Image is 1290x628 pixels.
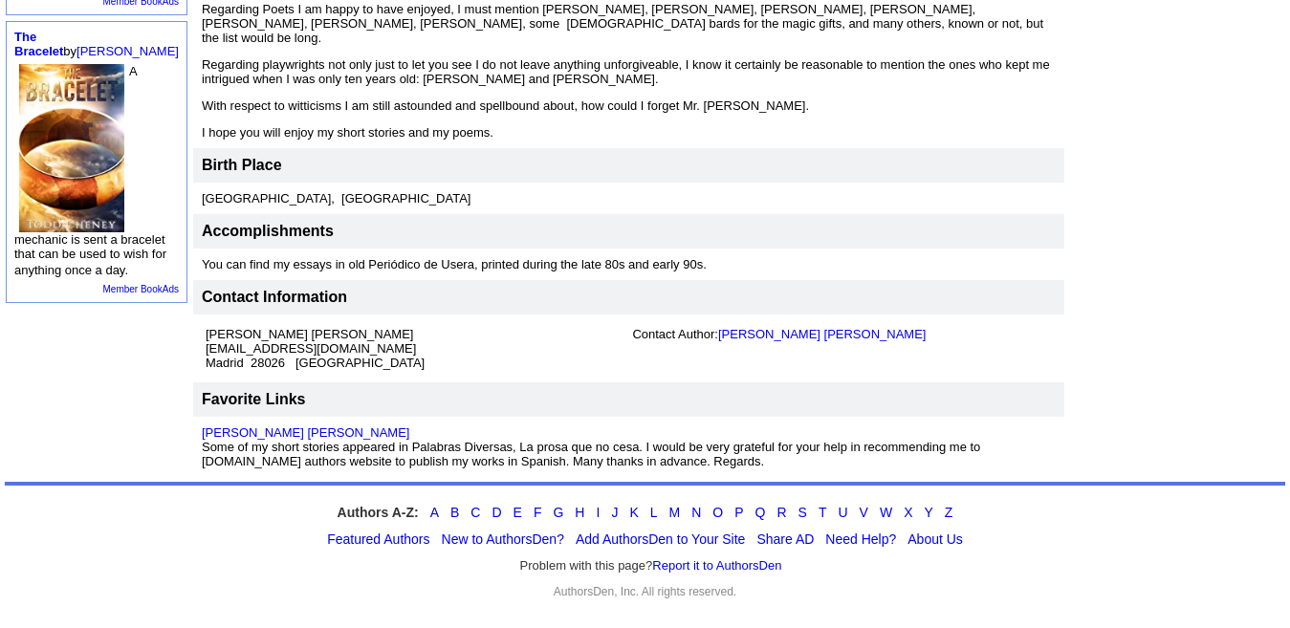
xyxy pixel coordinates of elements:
[206,327,425,370] font: [PERSON_NAME] [PERSON_NAME] [EMAIL_ADDRESS][DOMAIN_NAME] Madrid 28026 [GEOGRAPHIC_DATA]
[202,2,1056,45] p: Regarding Poets I am happy to have enjoyed, I must mention [PERSON_NAME], [PERSON_NAME], [PERSON_...
[756,531,814,547] a: Share AD
[470,505,480,520] a: C
[202,125,1056,140] p: I hope you will enjoy my short stories and my poems.
[5,585,1285,598] div: AuthorsDen, Inc. All rights reserved.
[860,505,868,520] a: V
[327,531,429,547] a: Featured Authors
[77,44,179,58] a: [PERSON_NAME]
[14,30,179,58] font: by
[430,505,439,520] a: A
[202,257,707,271] font: You can find my essays in old Periódico de Usera, printed during the late 80s and early 90s.
[907,531,963,547] a: About Us
[202,391,305,407] font: Favorite Links
[202,425,980,468] font: Some of my short stories appeared in Palabras Diversas, La prosa que no cesa. I would be very gra...
[632,327,926,341] font: Contact Author:
[202,191,470,206] font: [GEOGRAPHIC_DATA], [GEOGRAPHIC_DATA]
[202,223,334,239] font: Accomplishments
[669,505,681,520] a: M
[611,505,618,520] a: J
[838,505,847,520] a: U
[734,505,743,520] a: P
[798,505,807,520] a: S
[755,505,766,520] a: Q
[945,505,953,520] a: Z
[202,157,282,173] font: Birth Place
[712,505,723,520] a: O
[776,505,786,520] a: R
[202,425,409,440] a: [PERSON_NAME] [PERSON_NAME]
[629,505,638,520] a: K
[819,505,827,520] a: T
[338,505,419,520] strong: Authors A-Z:
[520,558,782,574] font: Problem with this page?
[534,505,542,520] a: F
[442,531,564,547] a: New to AuthorsDen?
[553,505,563,520] a: G
[14,30,63,58] a: The Bracelet
[202,289,347,305] font: Contact Information
[825,531,896,547] a: Need Help?
[19,64,124,232] img: 23538.jpg
[514,505,522,520] a: E
[904,505,912,520] a: X
[718,327,926,341] a: [PERSON_NAME] [PERSON_NAME]
[880,505,892,520] a: W
[575,505,584,520] a: H
[576,531,745,547] a: Add AuthorsDen to Your Site
[650,505,658,520] a: L
[596,505,600,520] a: I
[202,57,1056,86] p: Regarding playwrights not only just to let you see I do not leave anything unforgiveable, I know ...
[450,505,459,520] a: B
[492,505,501,520] a: D
[691,505,701,520] a: N
[652,558,781,573] a: Report it to AuthorsDen
[102,284,178,294] a: Member BookAds
[202,98,1056,113] p: With respect to witticisms I am still astounded and spellbound about, how could I forget Mr. [PER...
[925,505,933,520] a: Y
